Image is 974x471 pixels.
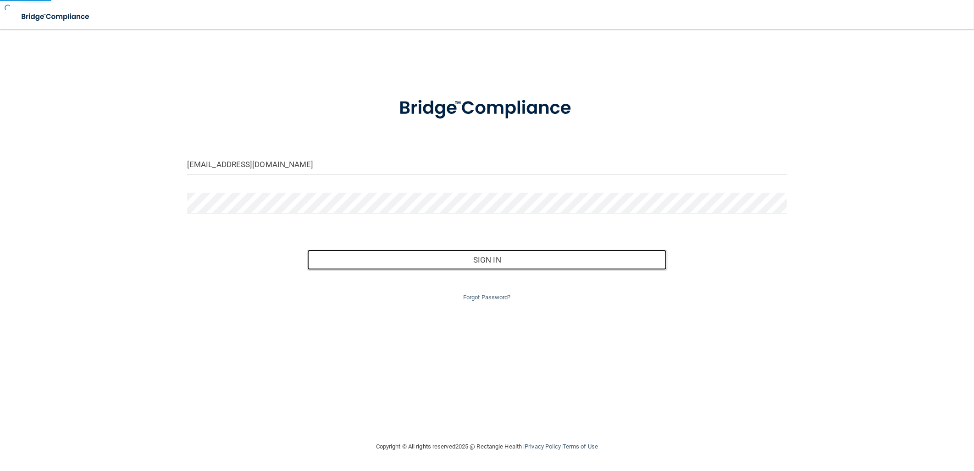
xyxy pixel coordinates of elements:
button: Sign In [307,250,667,270]
a: Terms of Use [563,443,598,450]
div: Copyright © All rights reserved 2025 @ Rectangle Health | | [320,432,654,461]
img: bridge_compliance_login_screen.278c3ca4.svg [14,7,98,26]
a: Privacy Policy [525,443,561,450]
img: bridge_compliance_login_screen.278c3ca4.svg [380,84,594,132]
input: Email [187,154,787,175]
a: Forgot Password? [463,294,511,301]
